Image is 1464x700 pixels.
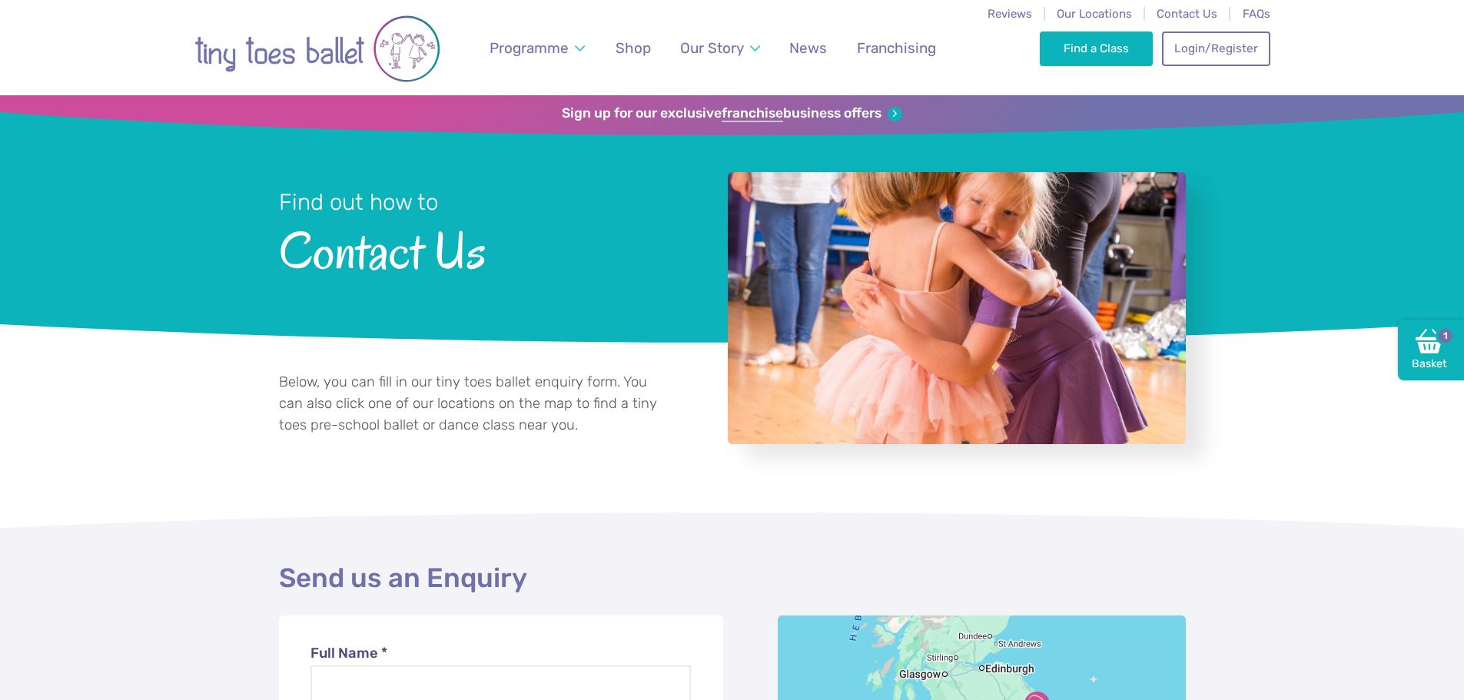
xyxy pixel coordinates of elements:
[194,10,440,88] img: tiny toes ballet
[279,189,438,215] small: Find out how to
[279,562,1186,595] h2: Send us an Enquiry
[1162,32,1270,65] a: Login/Register
[279,372,660,436] p: Below, you can fill in our tiny toes ballet enquiry form. You can also click one of our locations...
[279,217,687,280] span: Contact Us
[988,7,1032,21] a: Reviews
[1157,7,1217,21] a: Contact Us
[857,39,936,57] span: Franchising
[482,30,592,66] a: Programme
[672,30,767,66] a: Our Story
[849,30,943,66] a: Franchising
[782,30,835,66] a: News
[490,39,569,57] span: Programme
[310,643,692,665] label: Full Name *
[1243,7,1270,21] a: FAQs
[562,105,902,122] a: Sign up for our exclusivefranchisebusiness offers
[608,30,658,66] a: Shop
[1436,327,1454,345] span: 1
[616,39,651,57] span: Shop
[1057,7,1132,21] a: Our Locations
[1398,320,1464,381] a: Basket1
[680,39,744,57] span: Our Story
[1040,32,1153,65] a: Find a Class
[722,105,783,122] strong: franchise
[789,39,827,57] span: News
